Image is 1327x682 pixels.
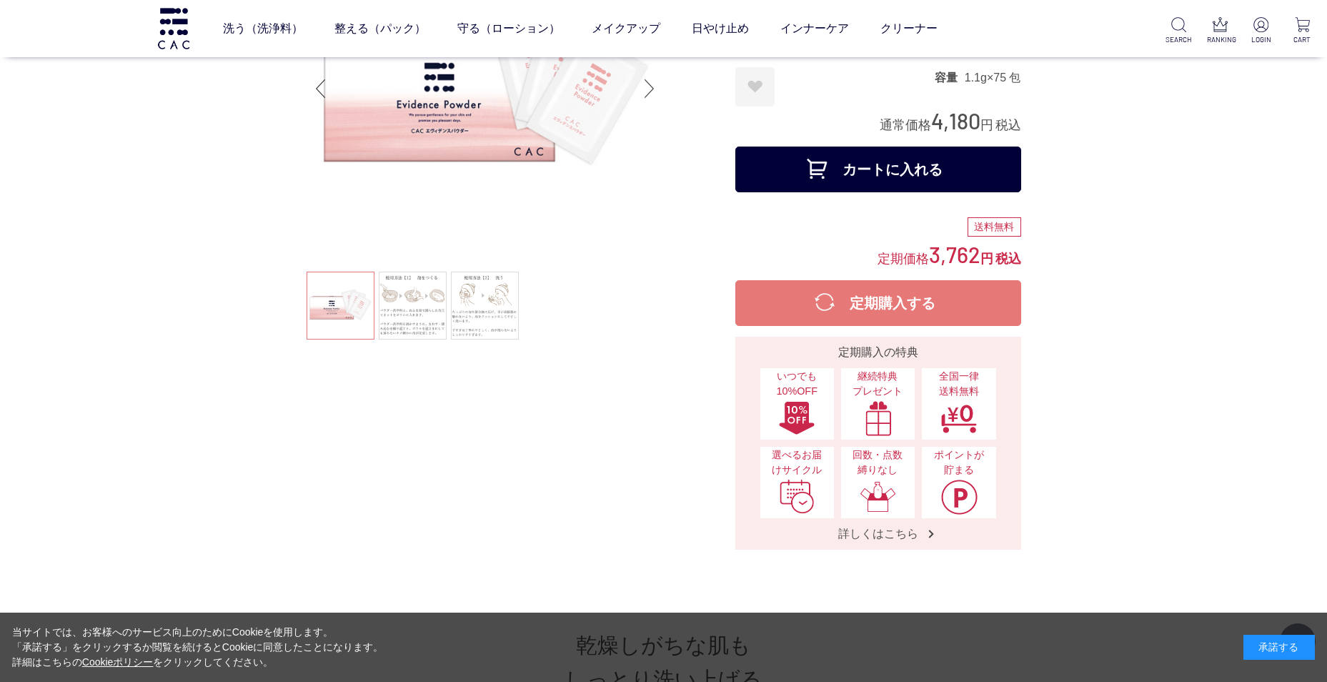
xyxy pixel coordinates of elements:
[735,280,1021,326] button: 定期購入する
[592,9,660,49] a: メイクアップ
[860,400,897,436] img: 継続特典プレゼント
[965,70,1021,85] dd: 1.1g×75 包
[334,9,426,49] a: 整える（パック）
[156,8,192,49] img: logo
[995,252,1021,266] span: 税込
[82,656,154,668] a: Cookieポリシー
[848,448,908,478] span: 回数・点数縛りなし
[878,250,929,266] span: 定期価格
[1243,635,1315,660] div: 承諾する
[940,479,978,515] img: ポイントが貯まる
[741,344,1015,361] div: 定期購入の特典
[692,9,749,49] a: 日やけ止め
[980,118,993,132] span: 円
[1207,34,1233,45] p: RANKING
[1289,17,1316,45] a: CART
[12,625,384,670] div: 当サイトでは、お客様へのサービス向上のためにCookieを使用します。 「承諾する」をクリックするか閲覧を続けるとCookieに同意したことになります。 詳細はこちらの をクリックしてください。
[735,337,1021,550] a: 定期購入の特典 いつでも10%OFFいつでも10%OFF 継続特典プレゼント継続特典プレゼント 全国一律送料無料全国一律送料無料 選べるお届けサイクル選べるお届けサイクル 回数・点数縛りなし回数...
[1248,17,1274,45] a: LOGIN
[307,60,335,117] div: Previous slide
[880,9,938,49] a: クリーナー
[767,448,827,478] span: 選べるお届けサイクル
[1248,34,1274,45] p: LOGIN
[995,118,1021,132] span: 税込
[929,369,988,400] span: 全国一律 送料無料
[929,241,980,267] span: 3,762
[1166,17,1192,45] a: SEARCH
[860,479,897,515] img: 回数・点数縛りなし
[980,252,993,266] span: 円
[931,107,980,134] span: 4,180
[848,369,908,400] span: 継続特典 プレゼント
[968,217,1021,237] div: 送料無料
[780,9,849,49] a: インナーケア
[223,9,303,49] a: 洗う（洗浄料）
[1166,34,1192,45] p: SEARCH
[880,118,931,132] span: 通常価格
[1207,17,1233,45] a: RANKING
[457,9,560,49] a: 守る（ローション）
[824,526,933,541] span: 詳しくはこちら
[735,67,775,107] a: お気に入りに登録する
[940,400,978,436] img: 全国一律送料無料
[1289,34,1316,45] p: CART
[735,147,1021,192] button: カートに入れる
[778,400,815,436] img: いつでも10%OFF
[767,369,827,400] span: いつでも10%OFF
[778,479,815,515] img: 選べるお届けサイクル
[929,448,988,478] span: ポイントが貯まる
[635,60,664,117] div: Next slide
[935,70,965,85] dt: 容量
